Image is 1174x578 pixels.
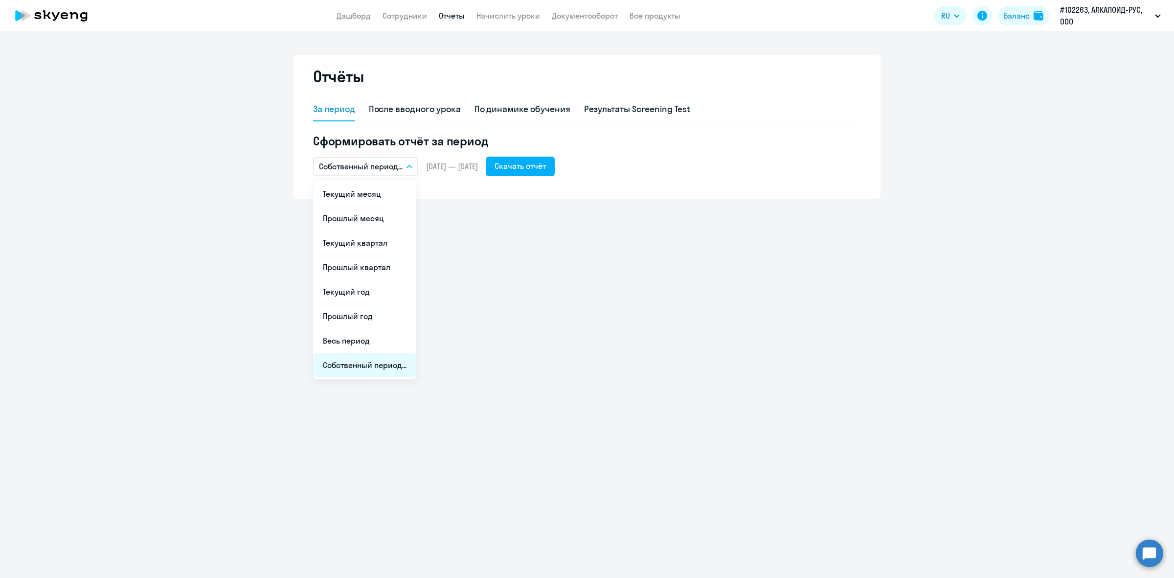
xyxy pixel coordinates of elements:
[486,157,555,176] button: Скачать отчёт
[319,161,403,172] p: Собственный период...
[1004,10,1030,22] div: Баланс
[476,11,540,21] a: Начислить уроки
[1034,11,1043,21] img: balance
[439,11,465,21] a: Отчеты
[552,11,618,21] a: Документооборот
[934,6,967,25] button: RU
[369,103,461,116] div: После вводного урока
[1060,4,1151,27] p: #102263, АЛКАЛОИД-РУС, ООО
[383,11,427,21] a: Сотрудники
[313,103,355,116] div: За период
[337,11,371,21] a: Дашборд
[1055,4,1166,27] button: #102263, АЛКАЛОИД-РУС, ООО
[495,160,546,172] div: Скачать отчёт
[998,6,1049,25] button: Балансbalance
[313,133,861,149] h5: Сформировать отчёт за период
[630,11,680,21] a: Все продукты
[426,161,478,172] span: [DATE] — [DATE]
[474,103,570,116] div: По динамике обучения
[313,157,418,176] button: Собственный период...
[313,180,416,379] ul: RU
[313,67,364,86] h2: Отчёты
[941,10,950,22] span: RU
[584,103,691,116] div: Результаты Screening Test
